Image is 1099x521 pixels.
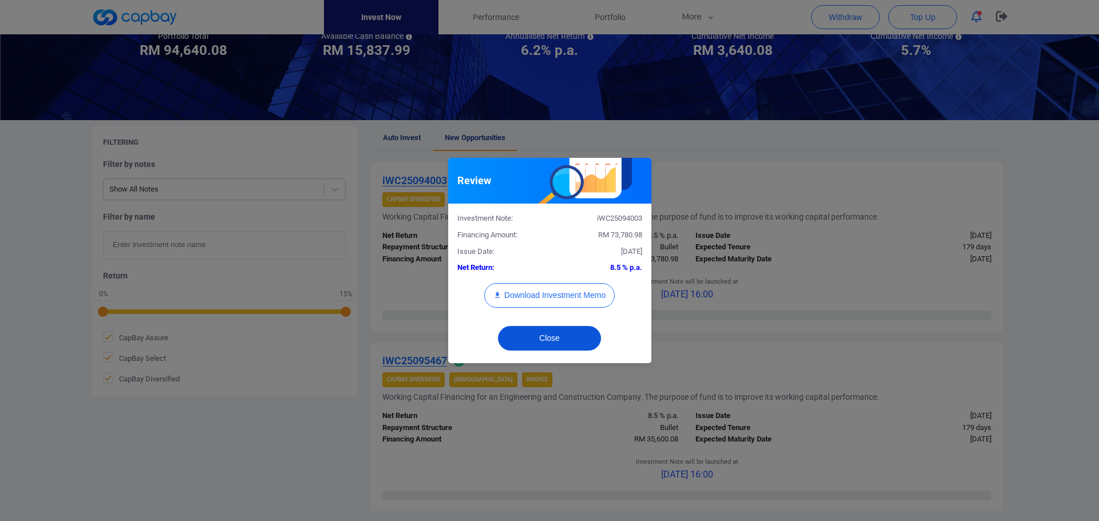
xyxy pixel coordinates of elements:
[549,246,651,258] div: [DATE]
[457,174,491,188] h5: Review
[449,262,550,274] div: Net Return:
[549,262,651,274] div: 8.5 % p.a.
[449,213,550,225] div: Investment Note:
[449,229,550,241] div: Financing Amount:
[449,246,550,258] div: Issue Date:
[549,213,651,225] div: iWC25094003
[498,326,601,351] button: Close
[598,230,642,239] span: RM 73,780.98
[484,283,615,308] button: Download Investment Memo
